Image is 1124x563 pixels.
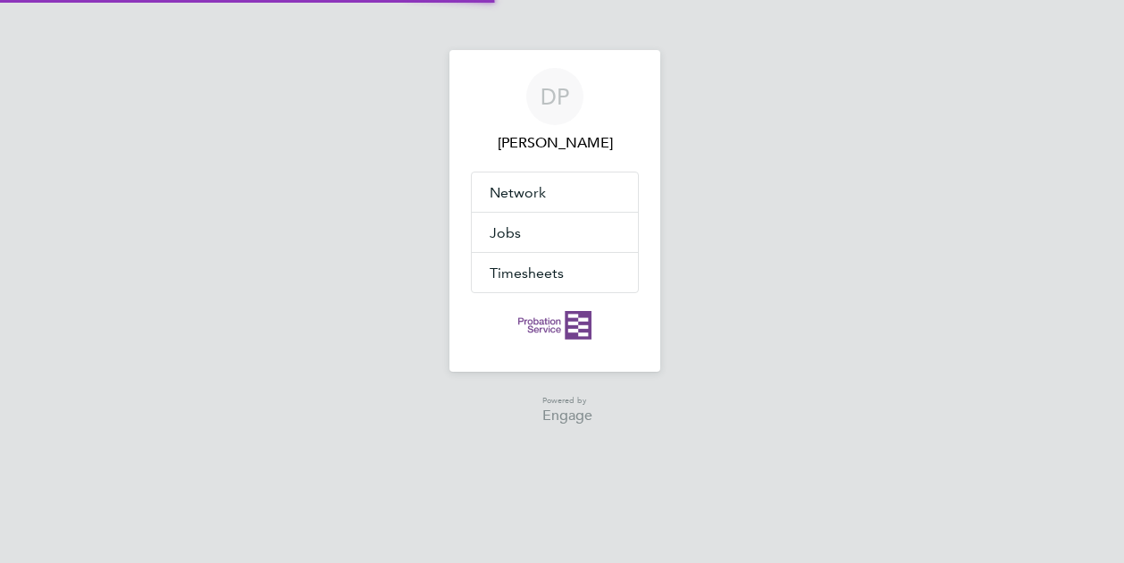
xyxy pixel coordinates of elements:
button: Network [472,172,638,212]
span: Network [490,184,546,201]
span: Engage [542,408,592,424]
img: probationservice-logo-retina.png [518,311,591,340]
button: Jobs [472,213,638,252]
button: Timesheets [472,253,638,292]
span: Powered by [542,393,592,408]
span: Daniel Paul [471,132,639,154]
a: Go to home page [471,311,639,340]
span: Jobs [490,224,521,241]
span: DP [541,85,569,108]
a: DP[PERSON_NAME] [471,68,639,154]
a: Powered byEngage [517,393,593,423]
span: Timesheets [490,265,564,281]
nav: Main navigation [449,50,660,372]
